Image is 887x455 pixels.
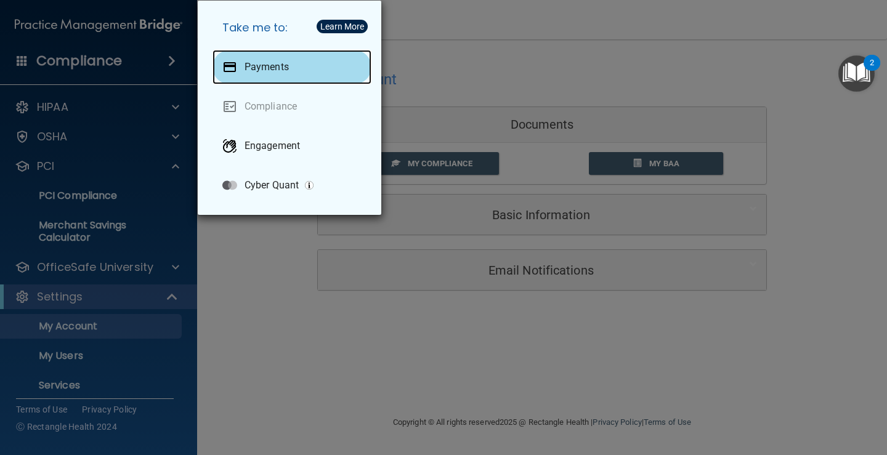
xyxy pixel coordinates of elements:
[245,140,300,152] p: Engagement
[213,89,371,124] a: Compliance
[213,129,371,163] a: Engagement
[213,168,371,203] a: Cyber Quant
[213,50,371,84] a: Payments
[320,22,364,31] div: Learn More
[245,179,299,191] p: Cyber Quant
[674,368,872,417] iframe: Drift Widget Chat Controller
[213,10,371,45] h5: Take me to:
[838,55,875,92] button: Open Resource Center, 2 new notifications
[245,61,289,73] p: Payments
[870,63,874,79] div: 2
[317,20,368,33] button: Learn More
